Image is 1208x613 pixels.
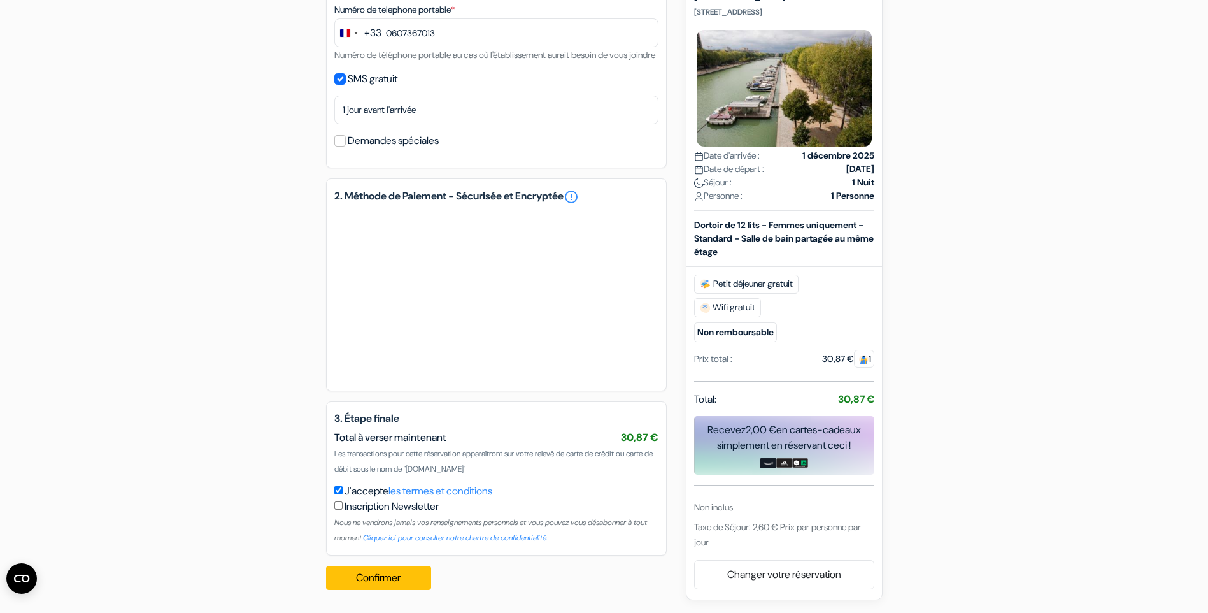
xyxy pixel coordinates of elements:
[345,484,492,499] label: J'accepte
[694,178,704,188] img: moon.svg
[854,350,874,368] span: 1
[334,18,658,47] input: 6 12 34 56 78
[852,176,874,189] strong: 1 Nuit
[694,352,732,366] div: Prix total :
[700,303,710,313] img: free_wifi.svg
[348,70,397,88] label: SMS gratuit
[831,189,874,203] strong: 1 Personne
[388,484,492,498] a: les termes et conditions
[364,25,381,41] div: +33
[334,449,653,474] span: Les transactions pour cette réservation apparaîtront sur votre relevé de carte de crédit ou carte...
[694,275,799,294] span: Petit déjeuner gratuit
[326,566,432,590] button: Confirmer
[334,49,655,61] small: Numéro de téléphone portable au cas où l'établissement aurait besoin de vous joindre
[838,393,874,406] strong: 30,87 €
[694,298,761,317] span: Wifi gratuit
[334,431,446,444] span: Total à verser maintenant
[335,19,381,47] button: Change country, selected France (+33)
[694,422,874,453] div: Recevez en cartes-cadeaux simplement en réservant ceci !
[334,412,658,424] h5: 3. Étape finale
[802,149,874,162] strong: 1 décembre 2025
[363,533,548,543] a: Cliquez ici pour consulter notre chartre de confidentialité.
[694,176,732,189] span: Séjour :
[694,322,777,342] small: Non remboursable
[564,189,579,205] a: error_outline
[792,458,808,468] img: uber-uber-eats-card.png
[746,423,776,436] span: 2,00 €
[694,192,704,201] img: user_icon.svg
[859,355,869,364] img: guest.svg
[694,189,743,203] span: Personne :
[694,219,874,257] b: Dortoir de 12 lits - Femmes uniquement - Standard - Salle de bain partagée au même étage
[694,149,760,162] span: Date d'arrivée :
[694,392,716,407] span: Total:
[621,431,658,444] span: 30,87 €
[846,162,874,176] strong: [DATE]
[334,3,455,17] label: Numéro de telephone portable
[694,521,861,548] span: Taxe de Séjour: 2,60 € Prix par personne par jour
[760,458,776,468] img: amazon-card-no-text.png
[700,279,711,289] img: free_breakfast.svg
[334,189,658,205] h5: 2. Méthode de Paiement - Sécurisée et Encryptée
[347,222,646,368] iframe: Cadre de saisie sécurisé pour le paiement
[694,165,704,175] img: calendar.svg
[694,152,704,161] img: calendar.svg
[694,162,764,176] span: Date de départ :
[348,132,439,150] label: Demandes spéciales
[776,458,792,468] img: adidas-card.png
[695,563,874,587] a: Changer votre réservation
[694,501,874,514] div: Non inclus
[694,7,874,17] p: [STREET_ADDRESS]
[822,352,874,366] div: 30,87 €
[334,517,647,543] small: Nous ne vendrons jamais vos renseignements personnels et vous pouvez vous désabonner à tout moment.
[6,563,37,594] button: Ouvrir le widget CMP
[345,499,439,514] label: Inscription Newsletter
